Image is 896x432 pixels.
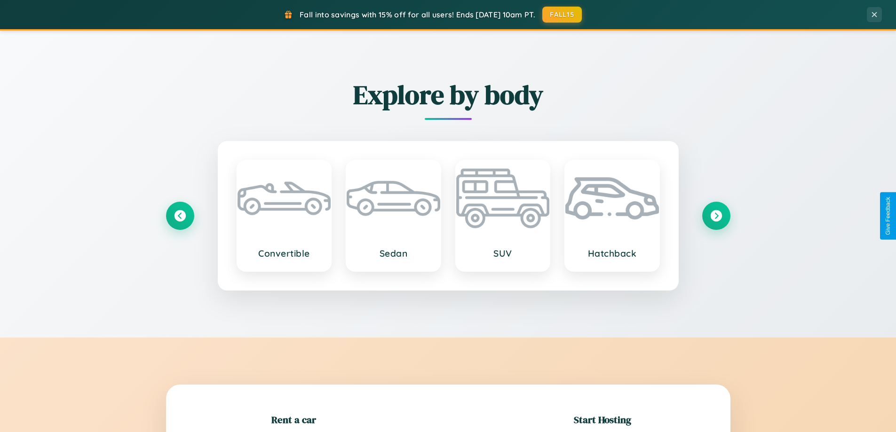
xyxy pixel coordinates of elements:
[166,77,730,113] h2: Explore by body
[247,248,322,259] h3: Convertible
[885,197,891,235] div: Give Feedback
[300,10,535,19] span: Fall into savings with 15% off for all users! Ends [DATE] 10am PT.
[574,413,631,426] h2: Start Hosting
[356,248,431,259] h3: Sedan
[575,248,650,259] h3: Hatchback
[466,248,540,259] h3: SUV
[542,7,582,23] button: FALL15
[271,413,316,426] h2: Rent a car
